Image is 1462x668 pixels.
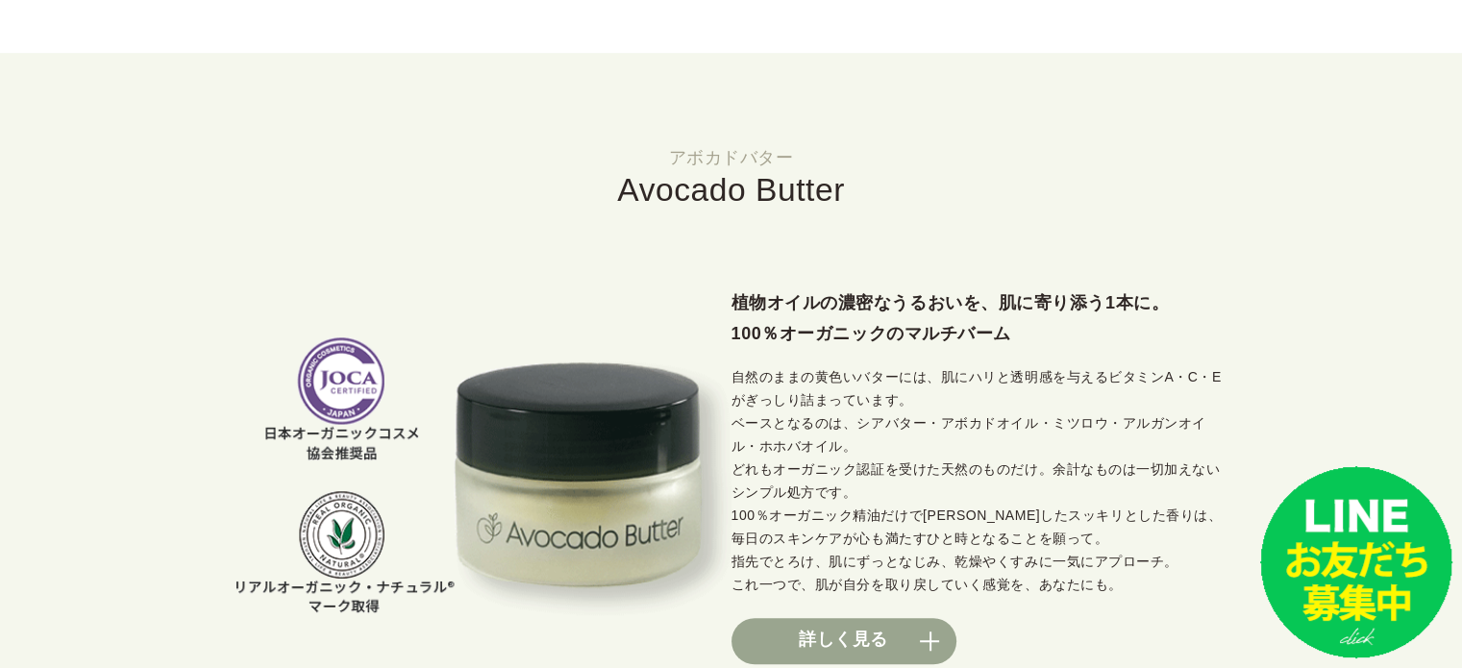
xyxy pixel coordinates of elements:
[731,366,1227,597] p: 自然のままの黄色いバターには、肌にハリと透明感を与えるビタミンA・C・Eがぎっしり詰まっています。 ベースとなるのは、シアバター・アボカドオイル・ミツロウ・アルガンオイル・ホホバオイル。 どれも...
[617,172,845,208] span: Avocado Butter
[236,337,731,615] img: アボカドバター
[731,288,1227,350] h3: 植物オイルの濃密なうるおいを、肌に寄り添う1本に。 100％オーガニックのマルチバーム
[731,618,956,664] a: 詳しく見る
[1260,466,1452,658] img: small_line.png
[38,149,1424,166] small: アボカドバター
